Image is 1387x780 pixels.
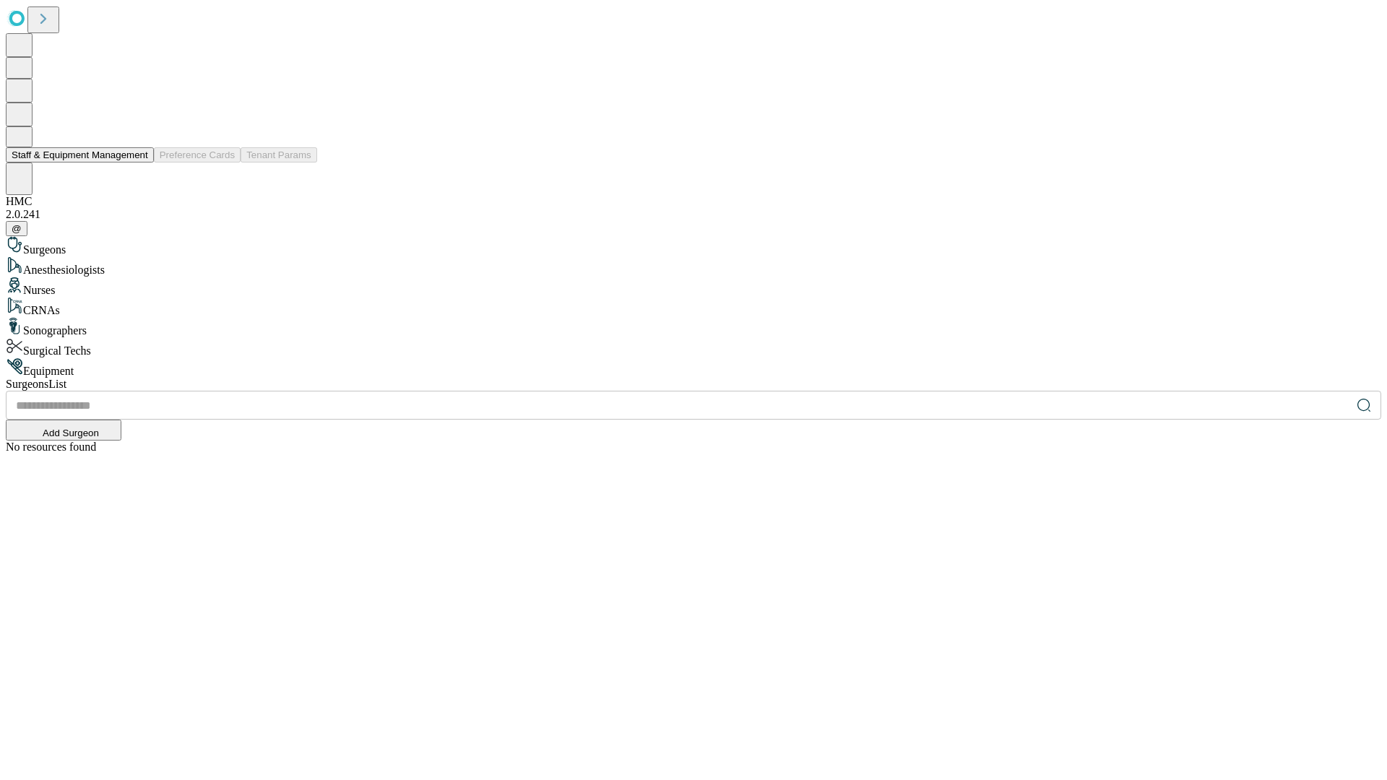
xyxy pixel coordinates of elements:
[6,420,121,441] button: Add Surgeon
[6,357,1381,378] div: Equipment
[6,378,1381,391] div: Surgeons List
[12,223,22,234] span: @
[6,441,1381,454] div: No resources found
[6,317,1381,337] div: Sonographers
[6,277,1381,297] div: Nurses
[154,147,241,162] button: Preference Cards
[6,147,154,162] button: Staff & Equipment Management
[6,236,1381,256] div: Surgeons
[6,195,1381,208] div: HMC
[241,147,317,162] button: Tenant Params
[6,337,1381,357] div: Surgical Techs
[6,208,1381,221] div: 2.0.241
[6,297,1381,317] div: CRNAs
[43,428,99,438] span: Add Surgeon
[6,256,1381,277] div: Anesthesiologists
[6,221,27,236] button: @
